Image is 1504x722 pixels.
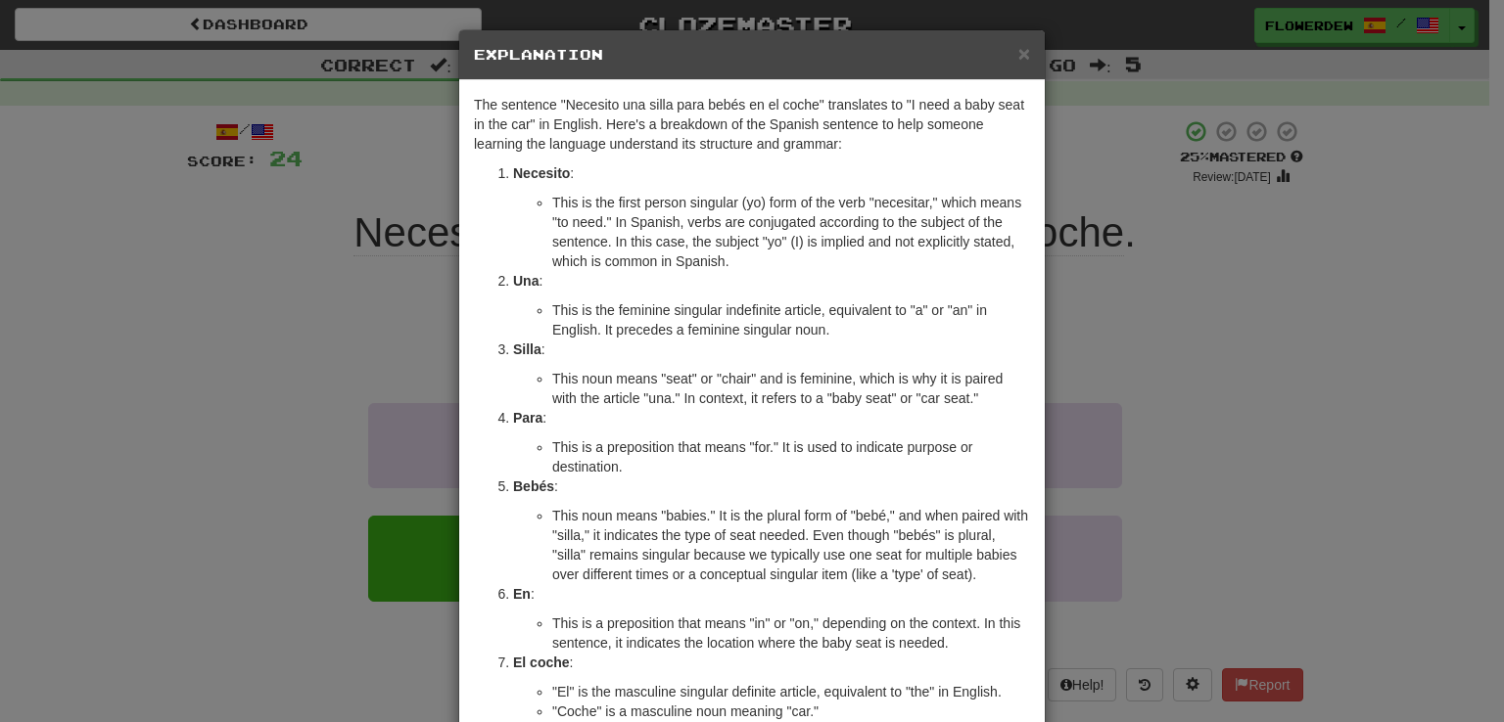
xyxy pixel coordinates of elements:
[513,654,570,670] strong: El coche
[1018,43,1030,64] button: Close
[552,682,1030,701] li: "El" is the masculine singular definite article, equivalent to "the" in English.
[552,300,1030,339] li: This is the feminine singular indefinite article, equivalent to "a" or "an" in English. It preced...
[513,408,1030,428] p: :
[513,584,1030,604] p: :
[513,339,1030,359] p: :
[513,478,554,494] strong: Bebés
[513,273,539,289] strong: Una
[513,165,570,181] strong: Necesito
[513,271,1030,291] p: :
[513,476,1030,496] p: :
[552,437,1030,476] li: This is a preposition that means "for." It is used to indicate purpose or destination.
[1018,42,1030,65] span: ×
[552,369,1030,408] li: This noun means "seat" or "chair" and is feminine, which is why it is paired with the article "un...
[552,701,1030,721] li: "Coche" is a masculine noun meaning "car."
[474,45,1030,65] h5: Explanation
[513,163,1030,183] p: :
[474,95,1030,154] p: The sentence "Necesito una silla para bebés en el coche" translates to "I need a baby seat in the...
[513,653,1030,672] p: :
[552,506,1030,584] li: This noun means "babies." It is the plural form of "bebé," and when paired with "silla," it indic...
[513,586,531,602] strong: En
[552,613,1030,653] li: This is a preposition that means "in" or "on," depending on the context. In this sentence, it ind...
[513,410,542,426] strong: Para
[513,341,541,357] strong: Silla
[552,193,1030,271] li: This is the first person singular (yo) form of the verb "necesitar," which means "to need." In Sp...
